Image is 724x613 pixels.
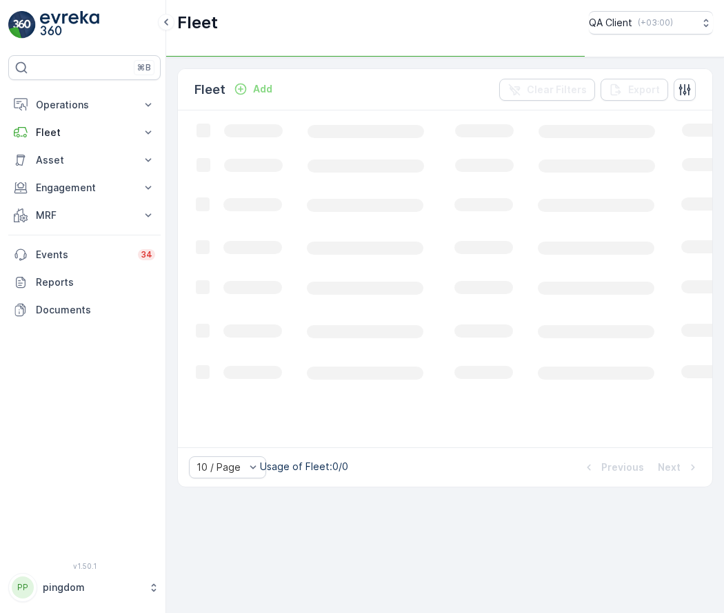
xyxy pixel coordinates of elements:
[589,16,632,30] p: QA Client
[601,460,644,474] p: Previous
[36,248,130,262] p: Events
[137,62,151,73] p: ⌘B
[8,202,161,229] button: MRF
[36,275,155,289] p: Reports
[253,82,272,96] p: Add
[638,17,673,28] p: ( +03:00 )
[8,573,161,602] button: PPpingdom
[581,459,645,476] button: Previous
[36,208,133,222] p: MRF
[8,562,161,570] span: v 1.50.1
[8,174,161,202] button: Engagement
[40,11,99,39] img: logo_light-DOdMpM7g.png
[43,581,141,594] p: pingdom
[656,459,701,476] button: Next
[8,146,161,174] button: Asset
[36,126,133,139] p: Fleet
[8,269,161,296] a: Reports
[36,153,133,167] p: Asset
[499,79,595,101] button: Clear Filters
[8,11,36,39] img: logo
[8,119,161,146] button: Fleet
[228,81,278,97] button: Add
[141,249,152,260] p: 34
[601,79,668,101] button: Export
[527,83,587,97] p: Clear Filters
[8,296,161,324] a: Documents
[12,576,34,599] div: PP
[36,181,133,195] p: Engagement
[628,83,660,97] p: Export
[177,12,218,34] p: Fleet
[194,80,225,99] p: Fleet
[8,91,161,119] button: Operations
[589,11,713,35] button: QA Client(+03:00)
[260,460,348,474] p: Usage of Fleet : 0/0
[8,241,161,269] a: Events34
[658,460,681,474] p: Next
[36,303,155,317] p: Documents
[36,98,133,112] p: Operations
